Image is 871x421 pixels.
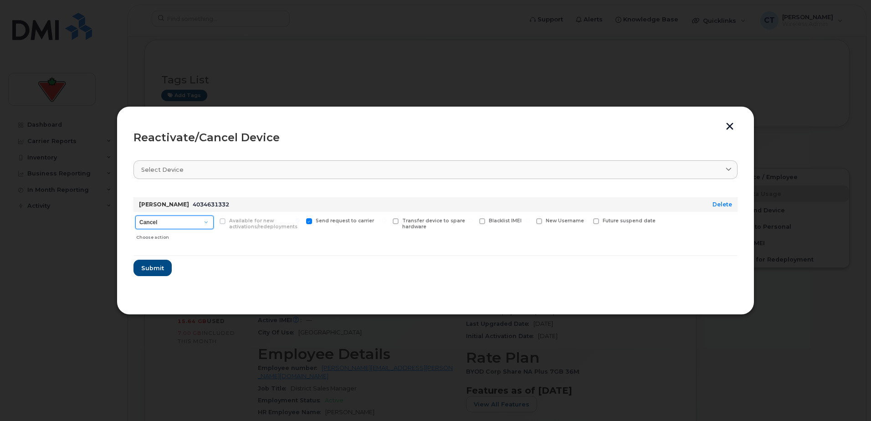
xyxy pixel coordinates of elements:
span: Blacklist IMEI [489,218,522,224]
span: Select device [141,165,184,174]
a: Delete [712,201,732,208]
input: Send request to carrier [295,218,300,223]
strong: [PERSON_NAME] [139,201,189,208]
input: Future suspend date [582,218,587,223]
input: Available for new activations/redeployments [209,218,213,223]
span: Send request to carrier [316,218,374,224]
span: Transfer device to spare hardware [402,218,465,230]
span: Future suspend date [603,218,656,224]
input: Blacklist IMEI [468,218,473,223]
input: New Username [525,218,530,223]
span: Available for new activations/redeployments [229,218,297,230]
input: Transfer device to spare hardware [382,218,386,223]
span: 4034631332 [193,201,229,208]
span: New Username [546,218,584,224]
a: Select device [133,160,738,179]
div: Reactivate/Cancel Device [133,132,738,143]
div: Choose action [136,230,214,241]
button: Submit [133,260,172,276]
span: Submit [141,264,164,272]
